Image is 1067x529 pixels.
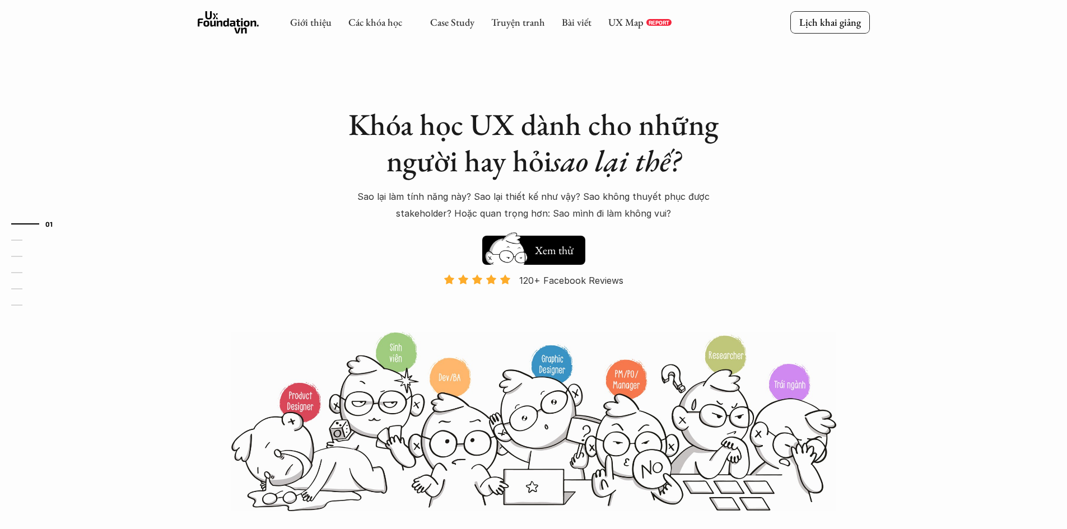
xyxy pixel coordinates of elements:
a: Case Study [430,16,474,29]
strong: 01 [45,220,53,228]
p: Sao lại làm tính năng này? Sao lại thiết kế như vậy? Sao không thuyết phục được stakeholder? Hoặc... [338,188,730,222]
a: Các khóa học [348,16,402,29]
a: Giới thiệu [290,16,332,29]
a: UX Map [608,16,644,29]
a: Bài viết [562,16,591,29]
h1: Khóa học UX dành cho những người hay hỏi [338,106,730,179]
p: 120+ Facebook Reviews [519,272,623,289]
a: 120+ Facebook Reviews [434,274,633,330]
p: Lịch khai giảng [799,16,861,29]
a: REPORT [646,19,672,26]
a: Lịch khai giảng [790,11,870,33]
h5: Xem thử [535,242,574,258]
a: Truyện tranh [491,16,545,29]
em: sao lại thế? [552,141,681,180]
p: REPORT [649,19,669,26]
a: Xem thử [482,230,585,265]
a: 01 [11,217,64,231]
